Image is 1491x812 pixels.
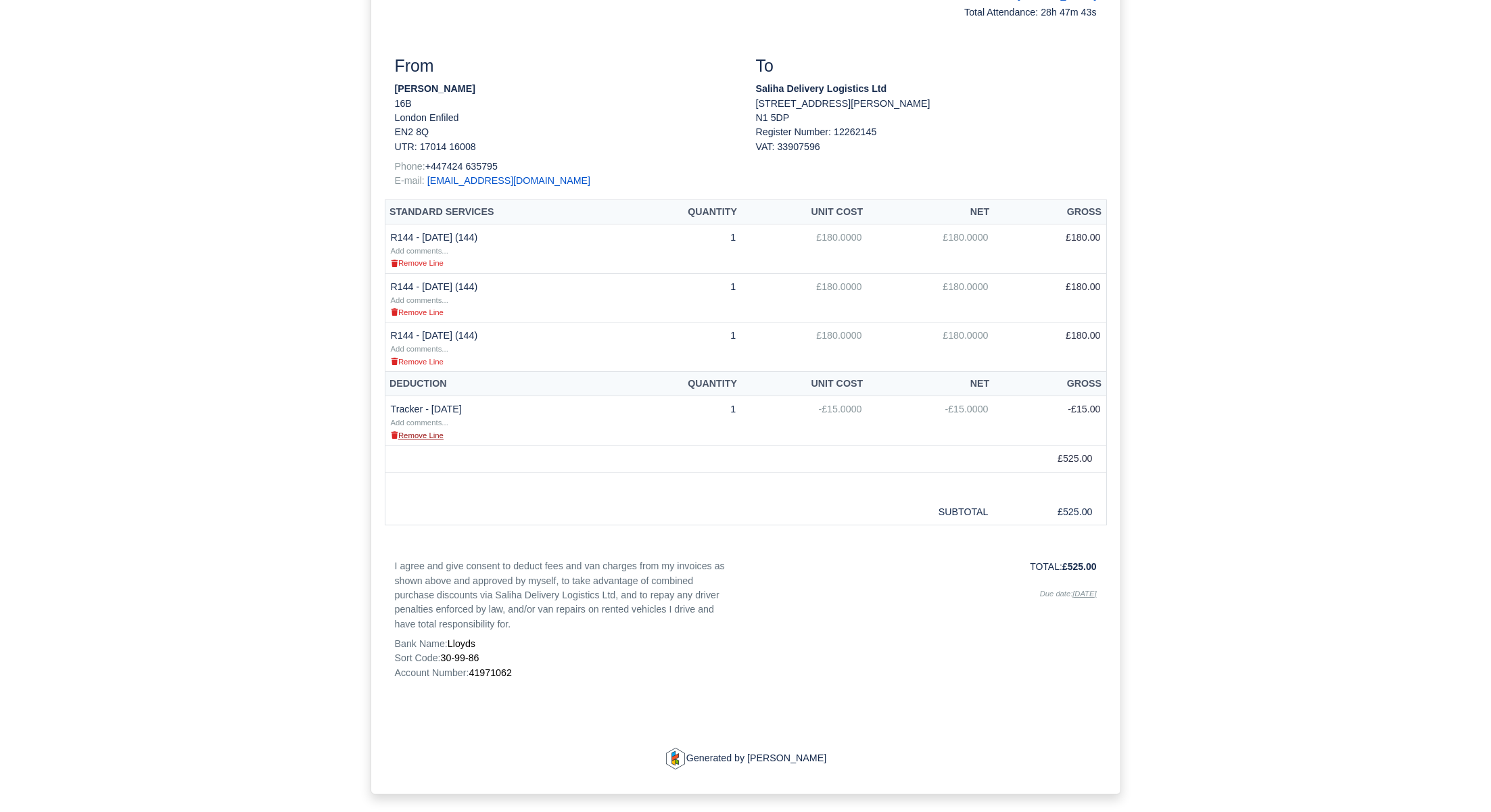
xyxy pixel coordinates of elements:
th: Gross [994,371,1106,396]
span: Phone: [395,161,425,172]
span: Lloyds [448,638,475,649]
div: VAT: 33907596 [756,140,1097,154]
strong: £525.00 [1062,561,1097,572]
p: UTR: 17014 16008 [395,140,736,154]
td: 1 [621,396,741,446]
td: Tracker - [DATE] [385,396,621,446]
small: Remove Line [391,431,444,439]
td: £180.0000 [868,323,994,372]
td: SUBTOTAL [868,499,994,525]
small: Add comments... [391,345,448,353]
span: E-mail: [395,175,425,186]
p: I agree and give consent to deduct fees and van charges from my invoices as shown above and appro... [395,559,736,631]
small: Add comments... [391,296,448,304]
th: Quantity [621,199,741,224]
p: London Enfiled [395,111,736,125]
td: £180.0000 [741,323,867,372]
u: [DATE] [1072,590,1096,598]
td: 1 [621,224,741,274]
a: Add comments... [391,245,448,256]
span: 41971062 [469,667,511,678]
a: Remove Line [391,306,444,317]
small: Add comments... [391,419,448,427]
td: £180.0000 [741,273,867,323]
th: Net [868,199,994,224]
iframe: Chat Widget [1423,747,1491,812]
strong: [PERSON_NAME] [395,83,475,94]
p: N1 5DP [756,111,1097,125]
td: R144 - [DATE] (144) [385,224,621,274]
a: Add comments... [391,343,448,354]
th: Deduction [385,371,621,396]
th: Unit Cost [741,371,867,396]
h6: Total Attendance: 28h 47m 43s [937,7,1097,18]
td: R144 - [DATE] (144) [385,273,621,323]
td: £180.00 [994,224,1106,274]
td: £180.0000 [741,224,867,274]
th: Gross [994,199,1106,224]
td: £180.00 [994,273,1106,323]
a: Remove Line [391,356,444,366]
th: Unit Cost [741,199,867,224]
p: Account Number: [395,666,736,680]
small: Remove Line [391,308,444,316]
small: Remove Line [391,259,444,267]
td: -£15.0000 [868,396,994,446]
td: £180.0000 [868,224,994,274]
p: Sort Code: [395,651,736,665]
p: EN2 8Q [395,125,736,139]
small: Remove Line [391,358,444,366]
a: Remove Line [391,429,444,440]
th: Net [868,371,994,396]
a: Add comments... [391,416,448,427]
td: 1 [621,273,741,323]
td: 1 [621,323,741,372]
a: Add comments... [391,294,448,305]
span: 30-99-86 [441,652,479,663]
td: -£15.0000 [741,396,867,446]
h3: From [395,56,736,76]
td: £180.0000 [868,273,994,323]
p: +447424 635795 [395,160,736,174]
p: Bank Name: [395,637,736,651]
strong: Saliha Delivery Logistics Ltd [756,83,887,94]
td: £180.00 [994,323,1106,372]
p: Generated by [PERSON_NAME] [395,748,1097,769]
th: Standard Services [385,199,621,224]
small: Add comments... [391,247,448,255]
a: [EMAIL_ADDRESS][DOMAIN_NAME] [427,175,590,186]
a: Remove Line [391,257,444,268]
td: -£15.00 [994,396,1106,446]
div: Register Number: 12262145 [746,125,1107,154]
td: £525.00 [994,499,1106,525]
td: £525.00 [994,446,1106,473]
p: [STREET_ADDRESS][PERSON_NAME] [756,97,1097,111]
p: TOTAL: [756,559,1097,574]
h3: To [756,56,1097,76]
th: Quantity [621,371,741,396]
p: 16B [395,97,736,111]
i: Due date: [1040,590,1097,598]
td: R144 - [DATE] (144) [385,323,621,372]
